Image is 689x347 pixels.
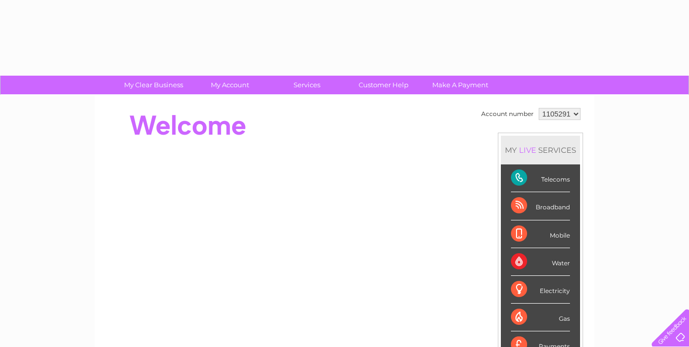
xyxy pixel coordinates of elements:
[511,276,570,304] div: Electricity
[189,76,272,94] a: My Account
[479,105,536,123] td: Account number
[511,304,570,331] div: Gas
[511,220,570,248] div: Mobile
[342,76,425,94] a: Customer Help
[419,76,502,94] a: Make A Payment
[517,145,538,155] div: LIVE
[265,76,349,94] a: Services
[511,192,570,220] div: Broadband
[511,164,570,192] div: Telecoms
[511,248,570,276] div: Water
[501,136,580,164] div: MY SERVICES
[112,76,195,94] a: My Clear Business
